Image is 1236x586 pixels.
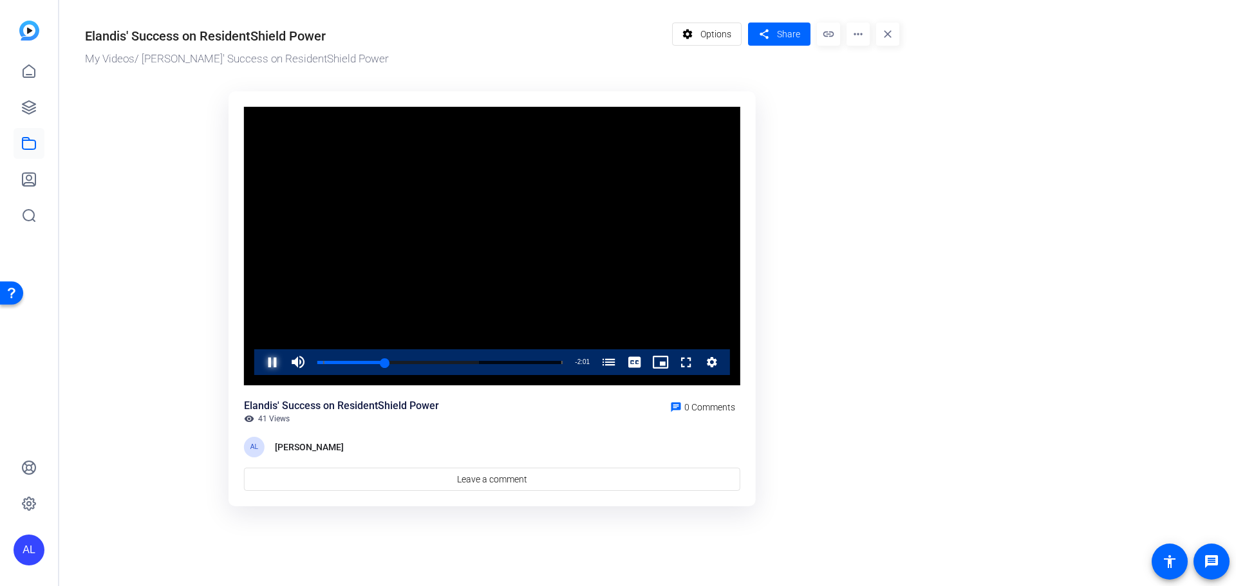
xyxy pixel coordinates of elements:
mat-icon: settings [680,22,696,46]
mat-icon: more_horiz [847,23,870,46]
button: Picture-in-Picture [648,349,673,375]
span: 2:01 [577,358,590,365]
button: Chapters [596,349,622,375]
div: Progress Bar [317,361,563,364]
div: Video Player [244,107,740,386]
a: Leave a comment [244,468,740,491]
div: AL [14,535,44,565]
span: Leave a comment [457,473,527,486]
a: 0 Comments [665,398,740,414]
div: [PERSON_NAME] [275,439,344,455]
img: blue-gradient.svg [19,21,39,41]
span: Options [700,22,731,46]
span: 0 Comments [684,402,735,412]
span: 41 Views [258,414,290,424]
mat-icon: accessibility [1162,554,1177,569]
mat-icon: close [876,23,899,46]
span: - [575,358,577,365]
mat-icon: chat [670,401,682,413]
div: AL [244,437,265,457]
button: Options [672,23,742,46]
div: / [PERSON_NAME]' Success on ResidentShield Power [85,51,666,68]
div: Elandis' Success on ResidentShield Power [85,26,326,46]
mat-icon: visibility [244,414,254,424]
a: My Videos [85,52,135,65]
button: Pause [259,349,285,375]
button: Captions [622,349,648,375]
button: Mute [285,349,311,375]
span: Share [777,28,800,41]
div: Elandis' Success on ResidentShield Power [244,398,439,414]
mat-icon: share [756,26,772,43]
mat-icon: message [1204,554,1219,569]
button: Share [748,23,810,46]
mat-icon: link [817,23,840,46]
button: Fullscreen [673,349,699,375]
